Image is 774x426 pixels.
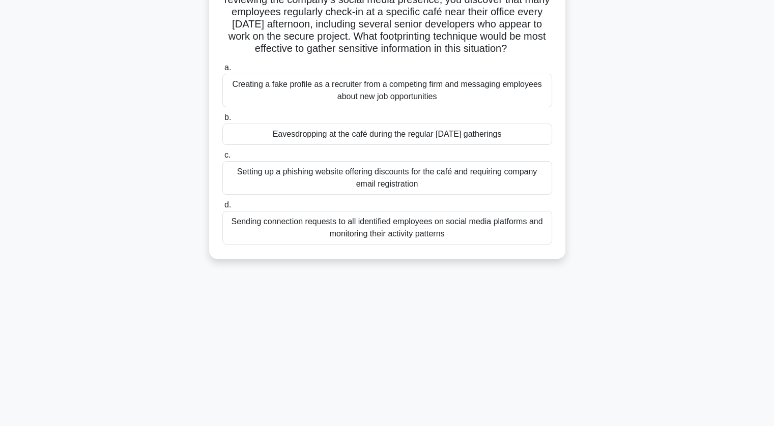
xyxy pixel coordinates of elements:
span: b. [224,113,231,121]
span: d. [224,200,231,209]
div: Eavesdropping at the café during the regular [DATE] gatherings [222,124,552,145]
span: a. [224,63,231,72]
div: Creating a fake profile as a recruiter from a competing firm and messaging employees about new jo... [222,74,552,107]
span: c. [224,150,231,159]
div: Sending connection requests to all identified employees on social media platforms and monitoring ... [222,211,552,245]
div: Setting up a phishing website offering discounts for the café and requiring company email registr... [222,161,552,195]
